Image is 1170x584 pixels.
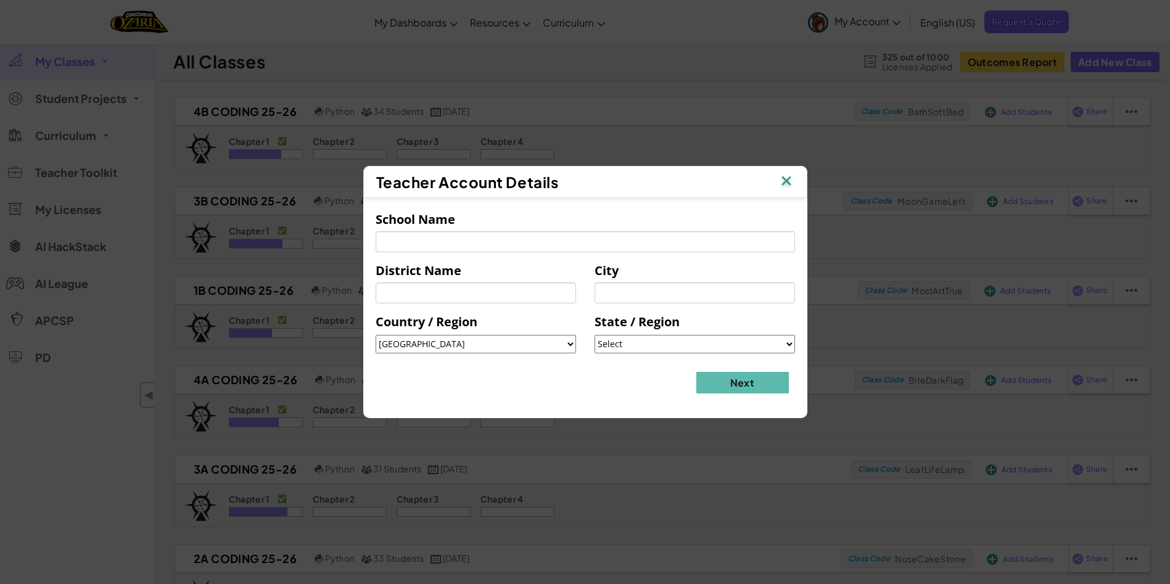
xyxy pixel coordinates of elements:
[696,372,789,393] button: Next
[376,210,455,228] label: School Name
[376,313,477,331] label: Country / Region
[595,313,680,331] label: State / Region
[778,173,794,191] img: IconClose.svg
[376,261,461,279] label: District Name
[595,261,619,279] label: City
[376,173,559,191] span: Teacher Account Details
